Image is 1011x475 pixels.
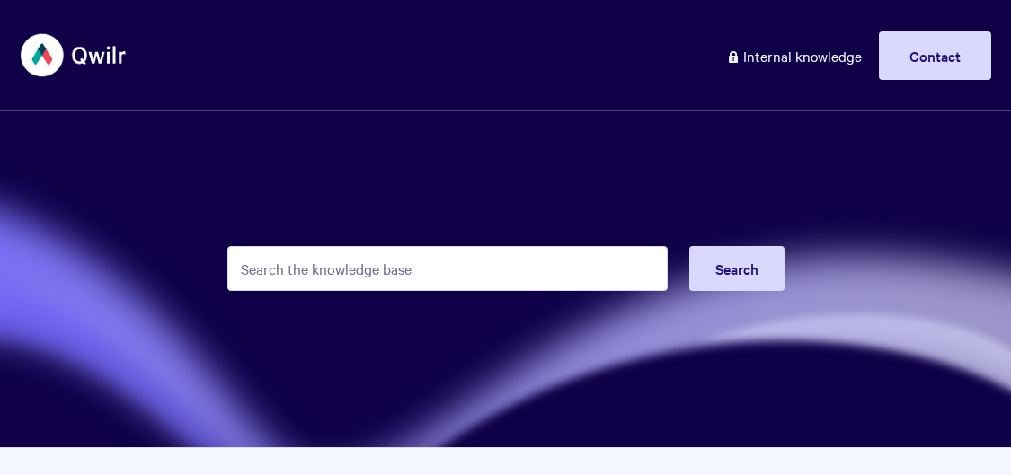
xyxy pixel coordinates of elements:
[227,246,668,291] input: Search the knowledge base
[21,22,128,89] img: Qwilr Help Center
[715,259,758,278] span: Search
[689,246,785,291] button: Search
[713,31,875,80] a: Internal knowledge
[879,31,991,80] a: Contact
